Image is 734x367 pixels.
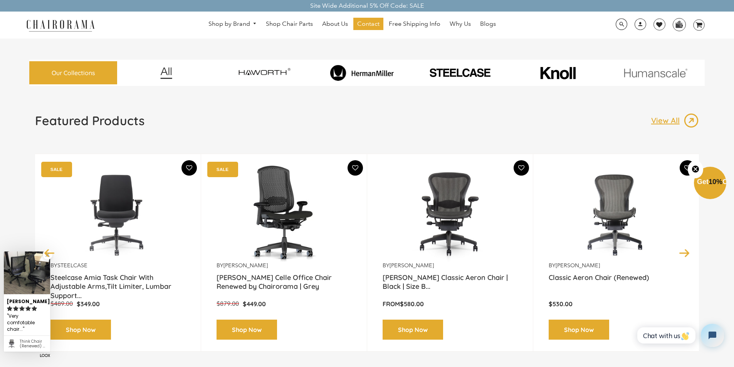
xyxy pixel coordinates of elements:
span: $449.00 [243,300,266,308]
a: Shop Chair Parts [262,18,317,30]
a: [PERSON_NAME] [556,262,600,269]
svg: rating icon full [19,306,25,311]
div: Get10%OffClose teaser [694,168,726,200]
a: Why Us [446,18,475,30]
span: $349.00 [77,300,100,308]
img: Herman Miller Classic Aeron Chair | Black | Size B (Renewed) - chairorama [383,166,517,262]
a: [PERSON_NAME] [390,262,434,269]
a: Classic Aeron Chair (Renewed) [549,273,684,292]
nav: DesktopNavigation [132,18,573,32]
button: Add To Wishlist [680,160,695,176]
p: by [50,262,185,269]
img: Classic Aeron Chair (Renewed) - chairorama [549,166,684,262]
img: image_12.png [145,67,188,79]
a: [PERSON_NAME] [223,262,268,269]
span: $530.00 [549,300,573,308]
button: Add To Wishlist [348,160,363,176]
span: $879.00 [217,300,239,307]
button: Add To Wishlist [514,160,529,176]
img: image_10_1.png [523,66,593,80]
a: [PERSON_NAME] Celle Office Chair Renewed by Chairorama | Grey [217,273,351,292]
span: $580.00 [400,300,424,308]
span: Get Off [697,178,732,186]
img: Siobhan C. review of Think Chair (Renewed) | Grey [4,251,50,294]
a: Steelcase [57,262,87,269]
div: Think Chair (Renewed) | Grey [20,339,47,349]
p: From [383,300,517,308]
svg: rating icon full [32,306,37,311]
button: Previous [43,246,56,260]
button: Add To Wishlist [181,160,197,176]
p: by [549,262,684,269]
a: Steelcase Amia Task Chair With Adjustable Arms,Tilt Limiter, Lumbar Support... [50,273,185,292]
a: Herman Miller Celle Office Chair Renewed by Chairorama | Grey - chairorama Herman Miller Celle Of... [217,166,351,262]
button: Close teaser [688,161,703,178]
p: View All [651,116,684,126]
img: image_7_14f0750b-d084-457f-979a-a1ab9f6582c4.png [217,62,311,84]
img: image_11.png [608,68,703,78]
iframe: Tidio Chat [631,317,731,354]
a: Free Shipping Info [385,18,444,30]
span: Free Shipping Info [389,20,440,28]
span: Why Us [450,20,471,28]
img: image_8_173eb7e0-7579-41b4-bc8e-4ba0b8ba93e8.png [315,65,409,81]
img: Herman Miller Celle Office Chair Renewed by Chairorama | Grey - chairorama [217,166,351,262]
a: Shop Now [50,320,111,340]
a: Shop Now [217,320,277,340]
a: About Us [318,18,352,30]
a: Blogs [476,18,500,30]
span: Contact [357,20,380,28]
span: Shop Chair Parts [266,20,313,28]
a: View All [651,113,699,128]
p: by [217,262,351,269]
img: Amia Chair by chairorama.com [50,166,185,262]
a: Shop Now [549,320,609,340]
h1: Featured Products [35,113,144,128]
a: Featured Products [35,113,144,134]
img: PHOTO-2024-07-09-00-53-10-removebg-preview.png [413,67,507,79]
span: About Us [322,20,348,28]
a: Herman Miller Classic Aeron Chair | Black | Size B (Renewed) - chairorama Herman Miller Classic A... [383,166,517,262]
text: SALE [50,167,62,172]
div: [PERSON_NAME] [7,295,47,305]
a: Shop by Brand [205,18,261,30]
a: Contact [353,18,383,30]
p: by [383,262,517,269]
span: 10% [709,178,722,186]
span: $489.00 [50,300,73,307]
a: Classic Aeron Chair (Renewed) - chairorama Classic Aeron Chair (Renewed) - chairorama [549,166,684,262]
a: Amia Chair by chairorama.com Renewed Amia Chair chairorama.com [50,166,185,262]
svg: rating icon full [25,306,31,311]
a: [PERSON_NAME] Classic Aeron Chair | Black | Size B... [383,273,517,292]
span: Blogs [480,20,496,28]
text: SALE [217,167,228,172]
svg: rating icon full [13,306,18,311]
div: Very comfotable chair... [7,312,47,333]
a: Our Collections [29,61,117,85]
img: WhatsApp_Image_2024-07-12_at_16.23.01.webp [673,18,685,30]
a: Shop Now [383,320,443,340]
svg: rating icon full [7,306,12,311]
button: Next [678,246,691,260]
img: chairorama [22,18,99,32]
img: image_13.png [684,113,699,128]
